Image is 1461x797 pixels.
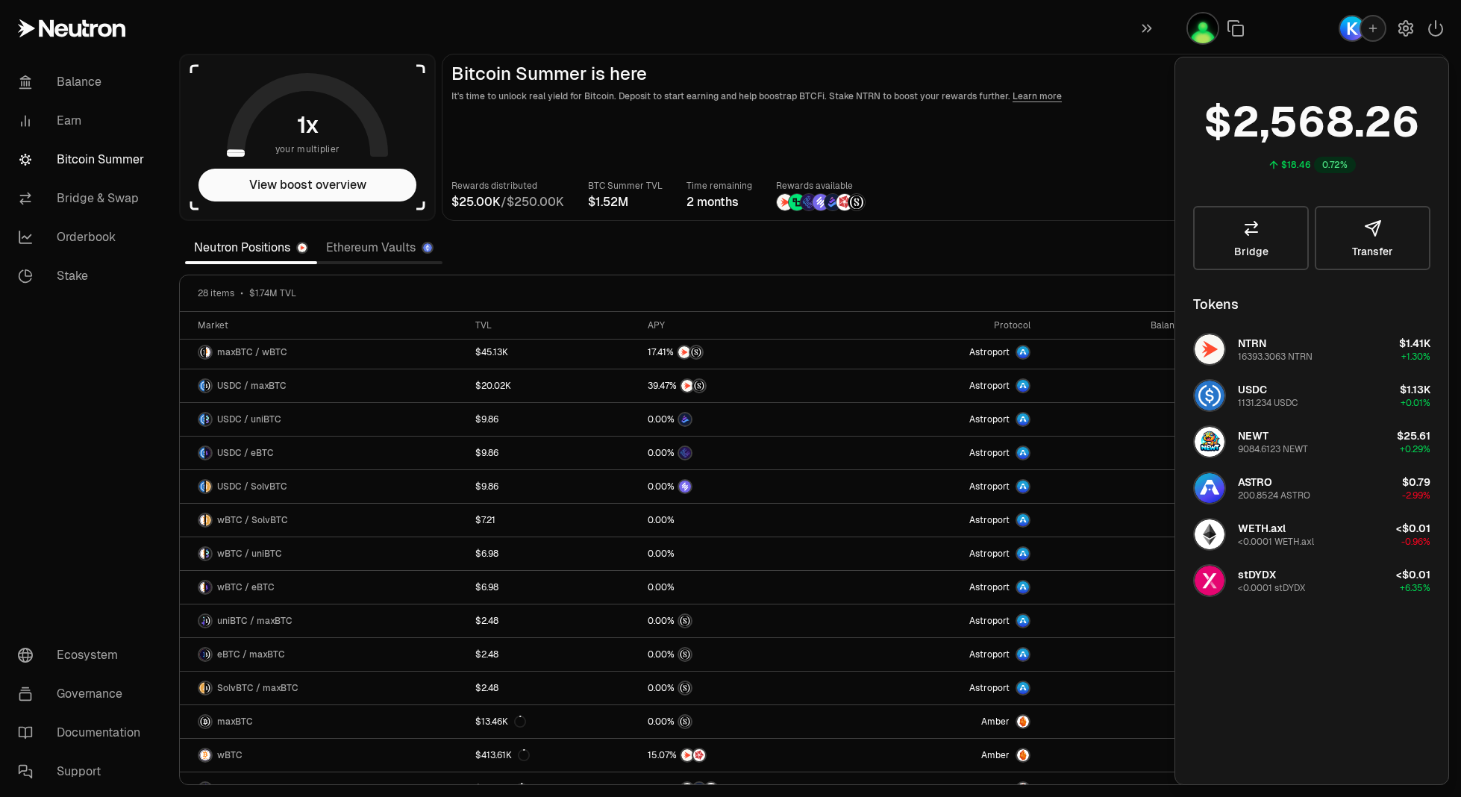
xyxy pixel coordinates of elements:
h2: Bitcoin Summer is here [451,63,1439,84]
img: NEWT Logo [1195,427,1224,457]
a: NTRNStructured Points [639,336,838,369]
img: wBTC Logo [199,749,211,761]
a: -- [1039,403,1194,436]
a: Astroport [839,672,1039,704]
img: wBTC Logo [199,581,204,593]
a: USDC LogouniBTC LogoUSDC / uniBTC [180,403,466,436]
a: -- [1039,604,1194,637]
a: Structured Points [639,672,838,704]
a: Astroport [839,403,1039,436]
img: Structured Points [679,716,691,728]
span: WETH.axl [1238,522,1286,535]
a: -- [1039,672,1194,704]
button: USDC LogoUSDC1131.234 USDC$1.13K+0.01% [1184,373,1439,418]
a: Astroport [839,369,1039,402]
img: Mars Fragments [693,749,705,761]
button: Structured Points [648,613,829,628]
button: Structured Points [648,647,829,662]
img: Bedrock Diamonds [693,783,705,795]
span: NTRN [1238,337,1266,350]
img: uniBTC Logo [199,783,211,795]
span: +6.35% [1400,582,1430,594]
a: SolvBTC LogomaxBTC LogoSolvBTC / maxBTC [180,672,466,704]
img: Mars Fragments [836,194,853,210]
a: Ecosystem [6,636,161,675]
button: NEWT LogoNEWT9084.6123 NEWT$25.61+0.29% [1184,419,1439,464]
a: Governance [6,675,161,713]
button: Oldbloom [1186,12,1219,45]
img: Bedrock Diamonds [825,194,841,210]
a: AmberAmber [839,739,1039,772]
a: $2.48 [466,638,639,671]
button: Bedrock Diamonds [648,412,829,427]
div: Market [198,319,457,331]
div: $413.61K [475,749,530,761]
div: TVL [475,319,630,331]
img: uniBTC Logo [206,413,211,425]
a: -- [1039,638,1194,671]
img: Neutron Logo [298,243,307,252]
a: $7.21 [466,504,639,537]
a: eBTC LogomaxBTC LogoeBTC / maxBTC [180,638,466,671]
a: Balance [6,63,161,101]
button: Structured Points [648,681,829,696]
a: Astroport [839,470,1039,503]
span: Amber [981,716,1010,728]
span: <$0.01 [1396,522,1430,535]
a: NTRNMars Fragments [639,739,838,772]
img: Amber [1017,749,1029,761]
span: Astroport [969,346,1010,358]
span: NEWT [1238,429,1268,443]
img: maxBTC Logo [206,682,211,694]
div: $7.21 [475,514,495,526]
span: USDC / eBTC [217,447,274,459]
a: Documentation [6,713,161,752]
span: Astroport [969,648,1010,660]
a: wBTC LogowBTC [180,739,466,772]
button: ASTRO LogoASTRO200.8524 ASTRO$0.79-2.99% [1184,466,1439,510]
span: ASTRO [1238,475,1272,489]
img: wBTC Logo [199,514,204,526]
div: $6.98 [475,581,498,593]
a: Solv Points [639,470,838,503]
a: wBTC LogoeBTC LogowBTC / eBTC [180,571,466,604]
a: $9.86 [466,437,639,469]
span: Bridge [1234,246,1268,257]
span: $0.79 [1402,475,1430,489]
span: USDC / maxBTC [217,380,287,392]
a: Astroport [839,336,1039,369]
img: Mars Fragments [705,783,717,795]
span: Transfer [1352,246,1393,257]
img: Structured Points [693,380,705,392]
img: USDC Logo [199,447,204,459]
a: Structured Points [639,604,838,637]
a: Neutron Positions [185,233,317,263]
a: Stake [6,257,161,296]
button: NTRNMars Fragments [648,748,829,763]
button: NTRNStructured Points [648,378,829,393]
span: Amber [981,749,1010,761]
a: Astroport [839,537,1039,570]
a: $6.98 [466,571,639,604]
img: eBTC Logo [199,648,204,660]
img: Keplr [1340,16,1364,40]
a: wBTC LogouniBTC LogowBTC / uniBTC [180,537,466,570]
img: wBTC Logo [206,346,211,358]
div: <0.0001 WETH.axl [1238,536,1314,548]
img: wBTC Logo [199,548,204,560]
div: 16393.3063 NTRN [1238,351,1313,363]
img: maxBTC Logo [199,716,211,728]
img: NTRN [678,346,690,358]
span: USDC / SolvBTC [217,481,287,493]
span: uniBTC [217,783,248,795]
div: Protocol [848,319,1030,331]
img: uniBTC Logo [199,615,204,627]
img: stDYDX Logo [1195,566,1224,596]
img: NTRN [777,194,793,210]
span: $1.13K [1400,383,1430,396]
a: -- [1039,537,1194,570]
div: 200.8524 ASTRO [1238,490,1310,501]
div: $9.86 [475,413,498,425]
img: USDC Logo [1195,381,1224,410]
a: Bridge & Swap [6,179,161,218]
